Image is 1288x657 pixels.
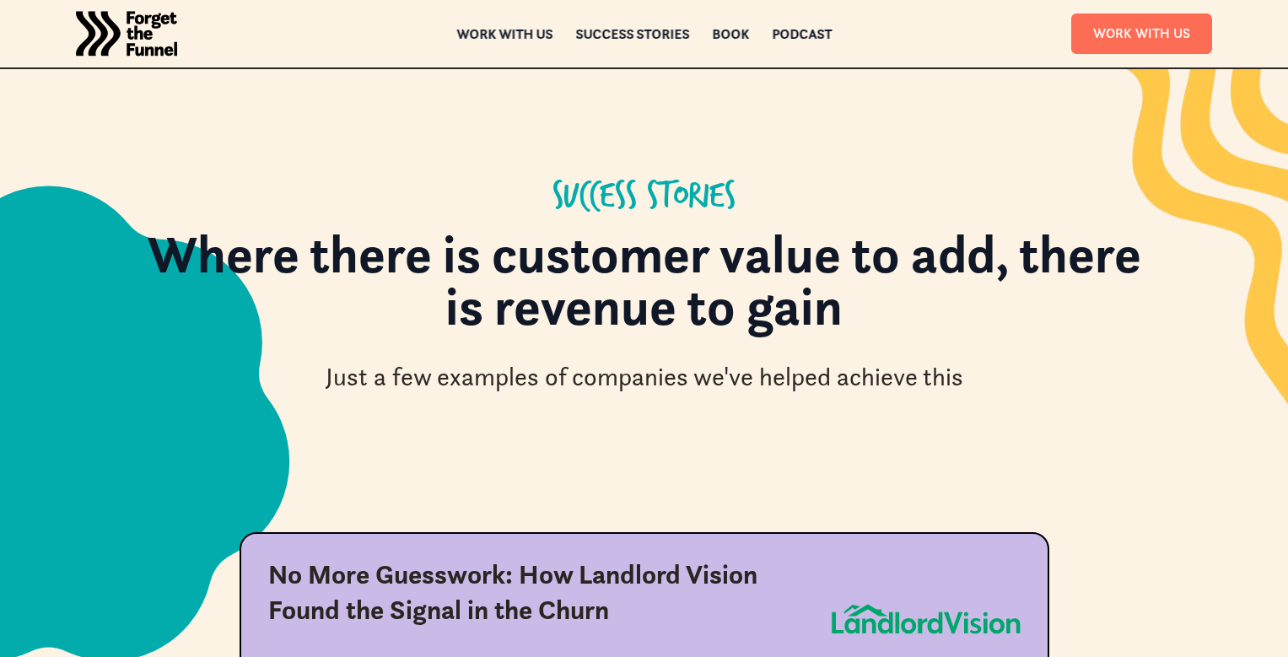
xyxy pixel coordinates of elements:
[575,28,689,40] a: Success Stories
[326,360,963,395] div: Just a few examples of companies we've helped achieve this
[552,177,736,218] div: Success Stories
[1071,13,1212,53] a: Work With Us
[268,557,803,627] div: No More Guesswork: How Landlord Vision Found the Signal in the Churn
[772,28,832,40] a: Podcast
[456,28,552,40] a: Work with us
[138,228,1151,350] h1: Where there is customer value to add, there is revenue to gain
[712,28,749,40] a: Book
